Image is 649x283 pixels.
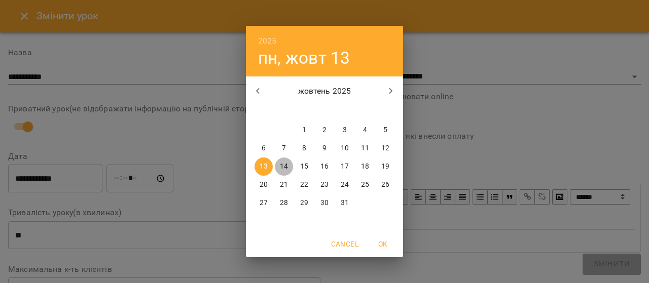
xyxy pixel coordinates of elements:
[295,194,313,212] button: 29
[270,85,379,97] p: жовтень 2025
[260,198,268,208] p: 27
[336,157,354,176] button: 17
[341,180,349,190] p: 24
[255,194,273,212] button: 27
[295,106,313,116] span: ср
[275,106,293,116] span: вт
[315,176,334,194] button: 23
[255,106,273,116] span: пн
[282,143,286,153] p: 7
[262,143,266,153] p: 6
[383,125,387,135] p: 5
[302,125,306,135] p: 1
[315,139,334,157] button: 9
[376,176,394,194] button: 26
[320,180,329,190] p: 23
[331,238,358,250] span: Cancel
[315,121,334,139] button: 2
[336,176,354,194] button: 24
[371,238,395,250] span: OK
[361,161,369,172] p: 18
[300,161,308,172] p: 15
[376,106,394,116] span: нд
[255,139,273,157] button: 6
[343,125,347,135] p: 3
[255,157,273,176] button: 13
[363,125,367,135] p: 4
[275,176,293,194] button: 21
[280,198,288,208] p: 28
[315,106,334,116] span: чт
[336,194,354,212] button: 31
[367,235,399,253] button: OK
[376,121,394,139] button: 5
[258,48,350,68] button: пн, жовт 13
[381,161,389,172] p: 19
[320,161,329,172] p: 16
[275,139,293,157] button: 7
[356,157,374,176] button: 18
[356,139,374,157] button: 11
[322,125,327,135] p: 2
[260,180,268,190] p: 20
[258,34,277,48] button: 2025
[341,198,349,208] p: 31
[302,143,306,153] p: 8
[280,180,288,190] p: 21
[356,176,374,194] button: 25
[295,121,313,139] button: 1
[300,180,308,190] p: 22
[376,157,394,176] button: 19
[336,106,354,116] span: пт
[280,161,288,172] p: 14
[295,139,313,157] button: 8
[356,121,374,139] button: 4
[295,157,313,176] button: 15
[341,161,349,172] p: 17
[336,139,354,157] button: 10
[322,143,327,153] p: 9
[315,194,334,212] button: 30
[320,198,329,208] p: 30
[255,176,273,194] button: 20
[275,157,293,176] button: 14
[336,121,354,139] button: 3
[295,176,313,194] button: 22
[361,143,369,153] p: 11
[260,161,268,172] p: 13
[341,143,349,153] p: 10
[315,157,334,176] button: 16
[300,198,308,208] p: 29
[327,235,363,253] button: Cancel
[356,106,374,116] span: сб
[381,143,389,153] p: 12
[381,180,389,190] p: 26
[361,180,369,190] p: 25
[376,139,394,157] button: 12
[275,194,293,212] button: 28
